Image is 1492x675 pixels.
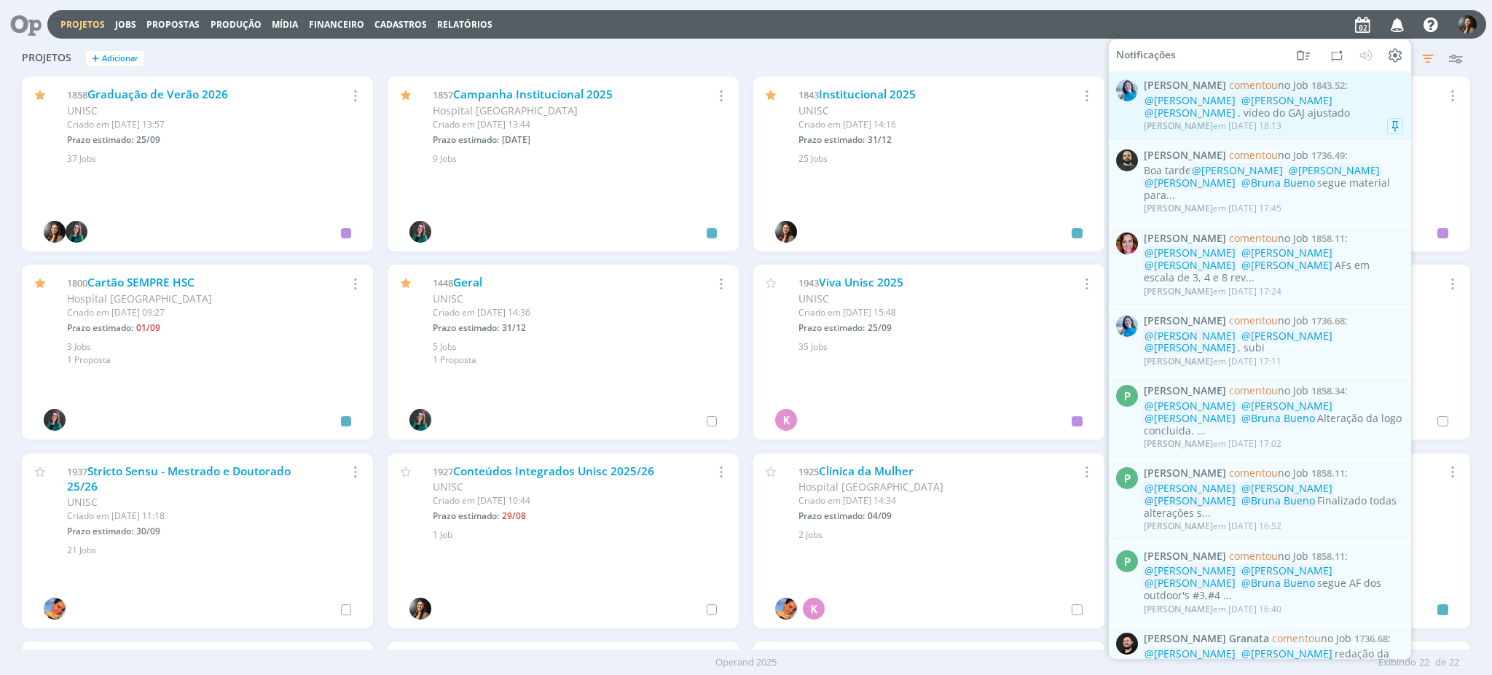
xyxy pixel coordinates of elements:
[1144,93,1236,107] span: @[PERSON_NAME]
[1192,163,1283,177] span: @[PERSON_NAME]
[1311,314,1345,327] span: 1736.68
[1241,399,1332,413] span: @[PERSON_NAME]
[111,19,141,31] button: Jobs
[86,51,144,66] button: +Adicionar
[1229,383,1308,397] span: no Job
[272,18,298,31] a: Mídia
[1229,78,1308,92] span: no Job
[798,292,829,305] span: UNISC
[1116,315,1138,337] img: E
[433,88,453,101] span: 1857
[1116,232,1138,254] img: B
[798,510,865,522] span: Prazo estimado:
[1144,602,1213,614] span: [PERSON_NAME]
[66,221,87,243] img: R
[1144,646,1236,660] span: @[PERSON_NAME]
[1311,149,1345,162] span: 1736.49
[1144,120,1213,132] span: [PERSON_NAME]
[1116,632,1138,654] img: B
[1229,230,1308,244] span: no Job
[92,51,99,66] span: +
[67,292,212,305] span: Hospital [GEOGRAPHIC_DATA]
[798,321,865,334] span: Prazo estimado:
[1116,79,1138,101] img: E
[56,19,109,31] button: Projetos
[1229,148,1278,162] span: comentou
[206,19,266,31] button: Produção
[798,276,819,289] span: 1943
[433,354,721,367] div: 1 Proposta
[775,409,797,431] div: K
[1289,163,1380,177] span: @[PERSON_NAME]
[1144,647,1403,672] div: redação da legenda
[1144,247,1403,284] div: AFs em escala de 3, 4 e 8 rev...
[1144,467,1403,480] span: :
[433,133,499,146] span: Prazo estimado:
[305,19,369,31] button: Financeiro
[1144,439,1281,449] div: em [DATE] 17:02
[798,465,819,478] span: 1925
[433,276,453,289] span: 1448
[67,152,356,165] div: 37 Jobs
[67,88,87,101] span: 1858
[1229,548,1308,562] span: no Job
[1144,315,1403,327] span: :
[1144,483,1403,519] div: Finalizado todas alterações s...
[798,528,1087,542] div: 2 Jobs
[1229,230,1278,244] span: comentou
[803,598,825,620] div: K
[1144,520,1213,532] span: [PERSON_NAME]
[1144,481,1236,495] span: @[PERSON_NAME]
[370,19,431,31] button: Cadastros
[67,104,98,117] span: UNISC
[798,88,819,101] span: 1843
[1144,284,1213,297] span: [PERSON_NAME]
[1144,632,1403,644] span: :
[1419,655,1429,670] span: 22
[1241,493,1315,507] span: @Bruna Bueno
[433,510,499,522] span: Prazo estimado:
[44,221,66,243] img: B
[67,321,133,334] span: Prazo estimado:
[1241,258,1332,272] span: @[PERSON_NAME]
[1144,550,1403,562] span: :
[1144,340,1236,354] span: @[PERSON_NAME]
[1311,79,1345,92] span: 1843.52
[142,19,204,31] button: Propostas
[409,409,431,431] img: R
[1229,313,1308,327] span: no Job
[1144,355,1213,367] span: [PERSON_NAME]
[1116,49,1176,61] span: Notificações
[453,464,654,479] a: Conteúdos Integrados Unisc 2025/26
[798,152,1087,165] div: 25 Jobs
[433,292,463,305] span: UNISC
[267,19,302,31] button: Mídia
[1144,385,1226,397] span: [PERSON_NAME]
[1378,655,1416,670] span: Exibindo
[1241,576,1315,590] span: @Bruna Bueno
[868,133,892,146] span: 31/12
[1272,631,1321,644] span: comentou
[211,18,262,31] a: Produção
[1116,467,1138,489] div: P
[67,465,87,478] span: 1937
[1144,437,1213,450] span: [PERSON_NAME]
[1144,105,1236,119] span: @[PERSON_NAME]
[1241,481,1332,495] span: @[PERSON_NAME]
[67,464,291,495] a: Stricto Sensu - Mestrado e Doutorado 25/26
[433,340,721,354] div: 5 Jobs
[1144,232,1226,244] span: [PERSON_NAME]
[67,510,307,523] div: Criado em [DATE] 11:18
[433,118,673,131] div: Criado em [DATE] 13:44
[1311,231,1345,244] span: 1858.11
[433,494,673,507] div: Criado em [DATE] 10:44
[1116,385,1138,407] div: P
[67,276,87,289] span: 1800
[1229,466,1308,480] span: no Job
[453,87,613,102] a: Campanha Institucional 2025
[1144,493,1236,507] span: @[PERSON_NAME]
[1144,176,1236,190] span: @[PERSON_NAME]
[1241,246,1332,260] span: @[PERSON_NAME]
[433,19,497,31] button: Relatórios
[1144,604,1281,614] div: em [DATE] 16:40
